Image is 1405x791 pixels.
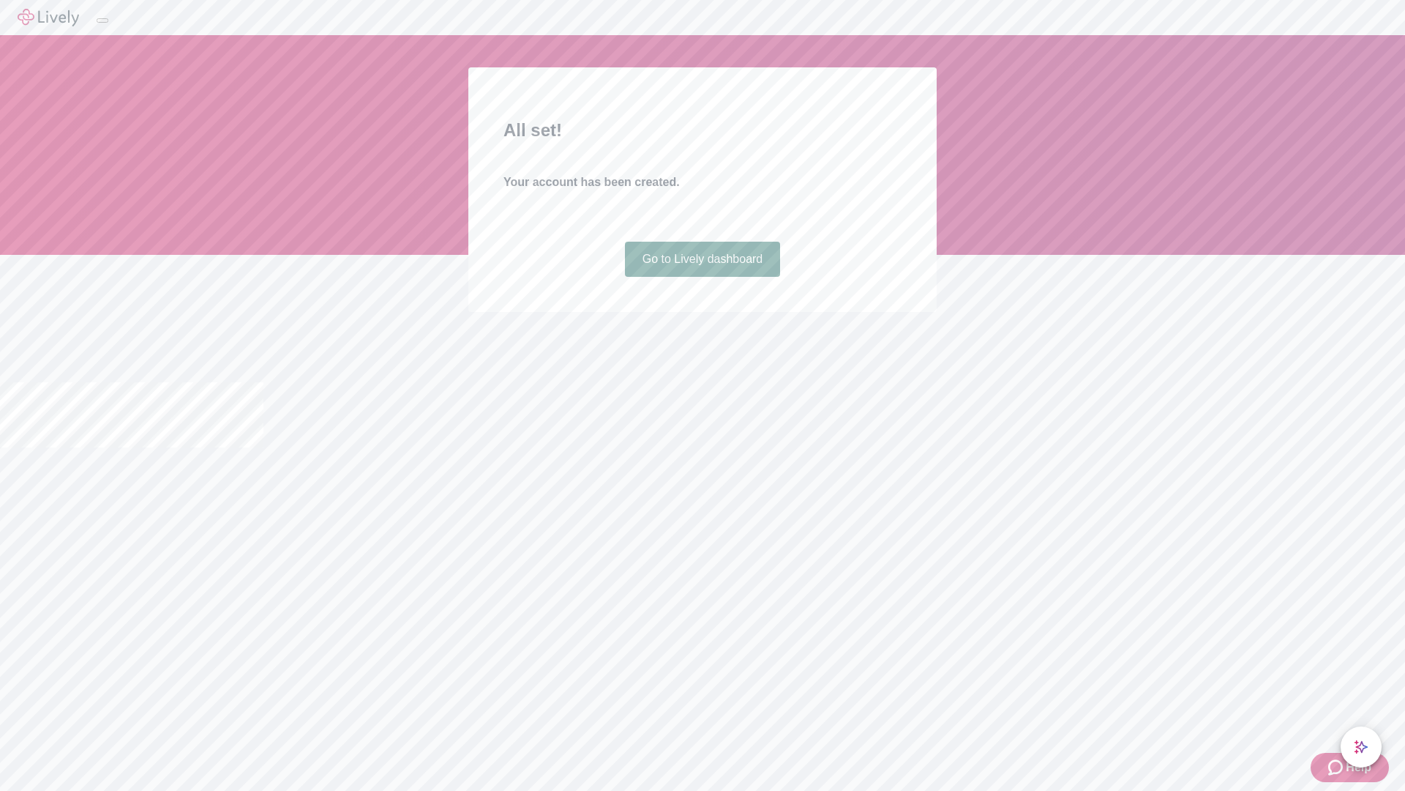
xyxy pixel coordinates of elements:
[1354,740,1368,754] svg: Lively AI Assistant
[625,242,781,277] a: Go to Lively dashboard
[503,174,902,191] h4: Your account has been created.
[1328,759,1346,776] svg: Zendesk support icon
[503,117,902,144] h2: All set!
[18,9,79,26] img: Lively
[1346,759,1371,776] span: Help
[1311,753,1389,782] button: Zendesk support iconHelp
[1341,727,1382,768] button: chat
[97,18,108,23] button: Log out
